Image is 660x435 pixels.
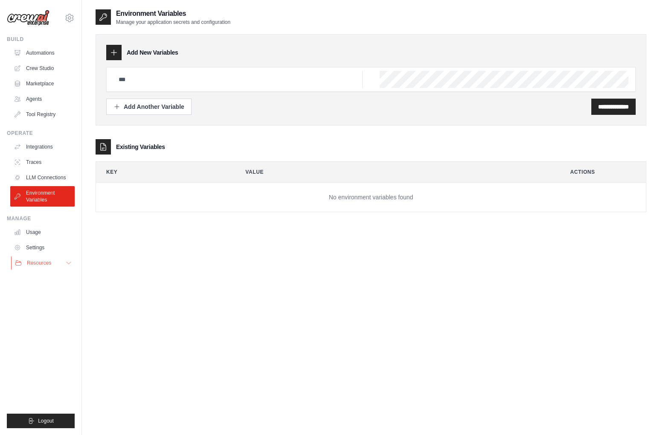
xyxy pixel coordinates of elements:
[10,140,75,154] a: Integrations
[116,19,230,26] p: Manage your application secrets and configuration
[27,260,51,266] span: Resources
[116,9,230,19] h2: Environment Variables
[560,162,646,182] th: Actions
[7,36,75,43] div: Build
[10,186,75,207] a: Environment Variables
[10,241,75,254] a: Settings
[96,183,646,212] td: No environment variables found
[7,10,49,26] img: Logo
[113,102,184,111] div: Add Another Variable
[10,108,75,121] a: Tool Registry
[7,414,75,428] button: Logout
[10,225,75,239] a: Usage
[116,143,165,151] h3: Existing Variables
[10,61,75,75] a: Crew Studio
[10,46,75,60] a: Automations
[7,215,75,222] div: Manage
[127,48,178,57] h3: Add New Variables
[38,417,54,424] span: Logout
[96,162,228,182] th: Key
[10,155,75,169] a: Traces
[7,130,75,137] div: Operate
[11,256,76,270] button: Resources
[106,99,192,115] button: Add Another Variable
[10,92,75,106] a: Agents
[235,162,553,182] th: Value
[10,171,75,184] a: LLM Connections
[10,77,75,91] a: Marketplace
